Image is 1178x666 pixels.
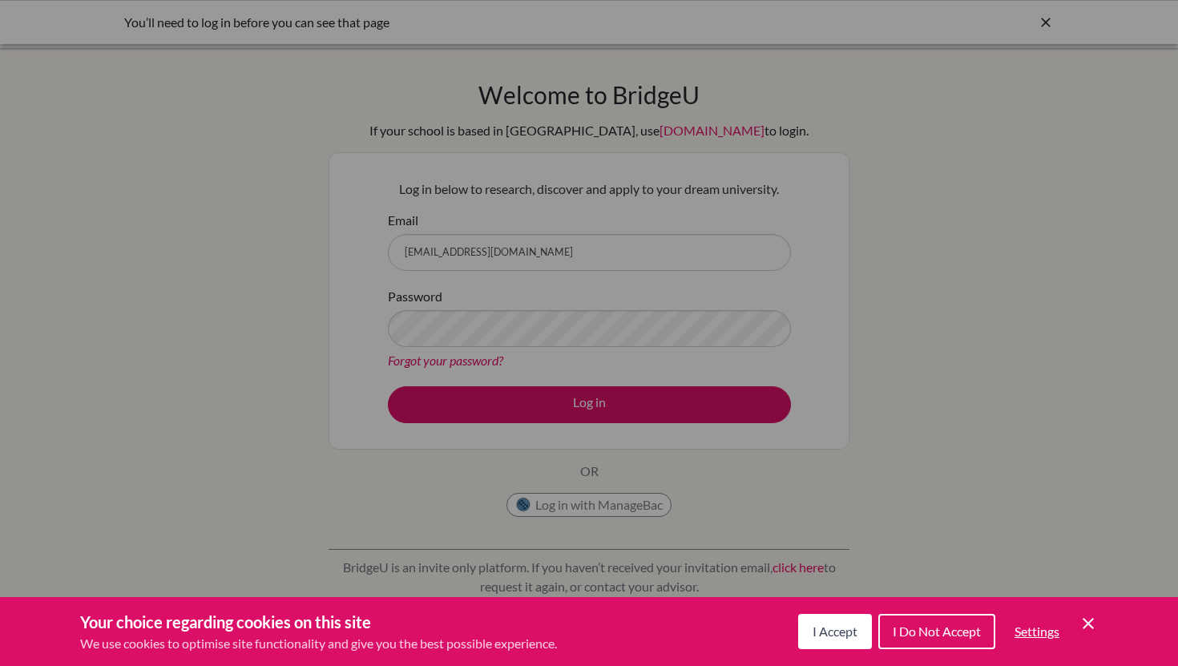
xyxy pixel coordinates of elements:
button: Save and close [1079,614,1098,633]
h3: Your choice regarding cookies on this site [80,610,557,634]
span: I Accept [813,624,857,639]
button: I Do Not Accept [878,614,995,649]
button: Settings [1002,616,1072,648]
span: Settings [1015,624,1059,639]
span: I Do Not Accept [893,624,981,639]
button: I Accept [798,614,872,649]
p: We use cookies to optimise site functionality and give you the best possible experience. [80,634,557,653]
